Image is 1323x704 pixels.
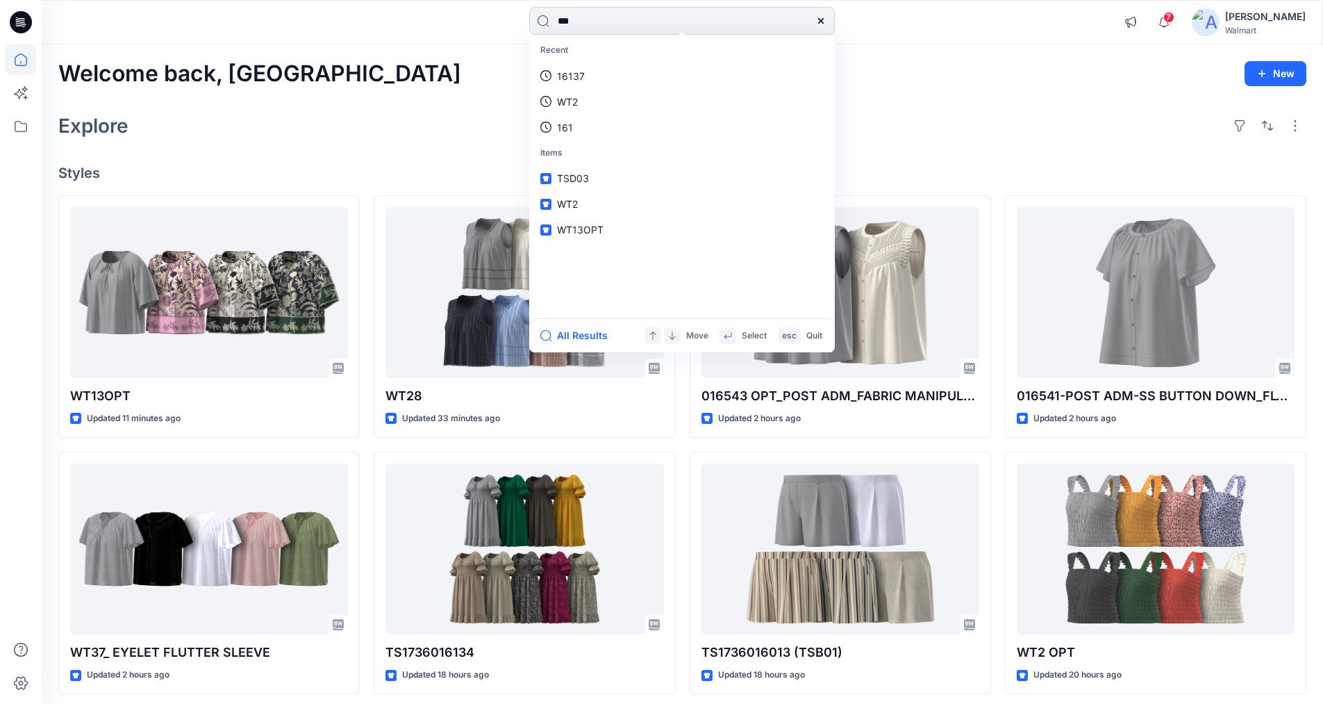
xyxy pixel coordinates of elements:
[385,386,663,406] p: WT28
[70,386,348,406] p: WT13OPT
[70,207,348,379] a: WT13OPT
[87,668,169,682] p: Updated 2 hours ago
[532,217,832,243] a: WT13OPT
[70,643,348,662] p: WT37_ EYELET FLUTTER SLEEVE
[532,89,832,115] a: WT2
[1017,386,1295,406] p: 016541-POST ADM-SS BUTTON DOWN_FLT012
[557,95,578,109] p: WT2
[1033,411,1116,426] p: Updated 2 hours ago
[1017,643,1295,662] p: WT2 OPT
[782,329,797,343] p: esc
[686,329,708,343] p: Move
[701,207,979,379] a: 016543 OPT_POST ADM_FABRIC MANIPULATED SHELL
[1017,464,1295,635] a: WT2 OPT
[58,61,461,87] h2: Welcome back, [GEOGRAPHIC_DATA]
[1225,8,1306,25] div: [PERSON_NAME]
[806,329,822,343] p: Quit
[532,38,832,63] p: Recent
[402,411,500,426] p: Updated 33 minutes ago
[557,198,578,210] span: WT2
[1017,207,1295,379] a: 016541-POST ADM-SS BUTTON DOWN_FLT012
[701,386,979,406] p: 016543 OPT_POST ADM_FABRIC MANIPULATED SHELL
[70,464,348,635] a: WT37_ EYELET FLUTTER SLEEVE
[1245,61,1306,86] button: New
[87,411,181,426] p: Updated 11 minutes ago
[718,411,801,426] p: Updated 2 hours ago
[1225,25,1306,35] div: Walmart
[385,643,663,662] p: TS1736016134
[532,63,832,89] a: 16137
[701,464,979,635] a: TS1736016013 (TSB01)
[532,140,832,166] p: Items
[540,327,617,344] button: All Results
[742,329,767,343] p: Select
[532,115,832,140] a: 161
[532,165,832,191] a: TSD03
[58,165,1306,181] h4: Styles
[557,224,604,236] span: WT13OPT
[557,120,573,135] p: 161
[718,668,805,682] p: Updated 18 hours ago
[1192,8,1220,36] img: avatar
[701,643,979,662] p: TS1736016013 (TSB01)
[385,207,663,379] a: WT28
[402,668,489,682] p: Updated 18 hours ago
[1163,12,1174,23] span: 7
[557,172,589,184] span: TSD03
[385,464,663,635] a: TS1736016134
[557,69,585,83] p: 16137
[58,115,128,137] h2: Explore
[532,191,832,217] a: WT2
[1033,668,1122,682] p: Updated 20 hours ago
